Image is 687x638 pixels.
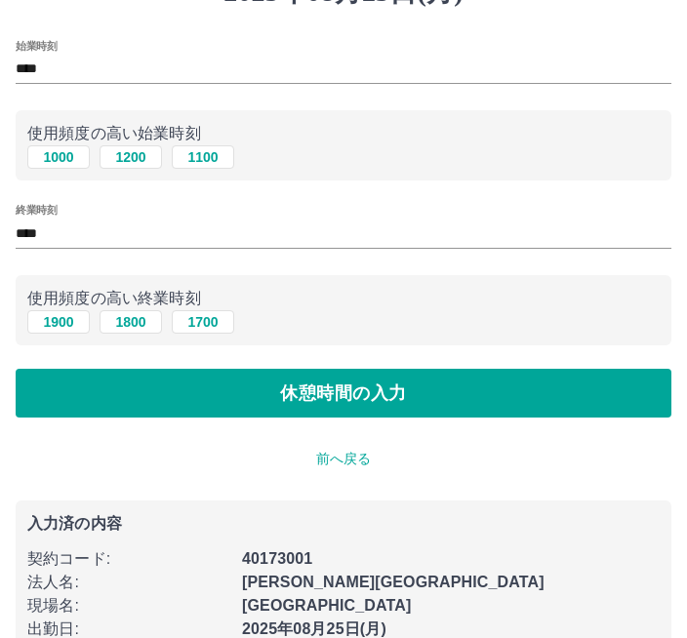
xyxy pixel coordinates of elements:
[27,516,660,532] p: 入力済の内容
[100,145,162,169] button: 1200
[27,594,230,618] p: 現場名 :
[172,145,234,169] button: 1100
[27,571,230,594] p: 法人名 :
[16,449,671,469] p: 前へ戻る
[100,310,162,334] button: 1800
[27,145,90,169] button: 1000
[242,597,412,614] b: [GEOGRAPHIC_DATA]
[242,620,386,637] b: 2025年08月25日(月)
[27,310,90,334] button: 1900
[172,310,234,334] button: 1700
[16,38,57,53] label: 始業時刻
[16,369,671,418] button: 休憩時間の入力
[27,287,660,310] p: 使用頻度の高い終業時刻
[242,574,545,590] b: [PERSON_NAME][GEOGRAPHIC_DATA]
[27,122,660,145] p: 使用頻度の高い始業時刻
[16,203,57,218] label: 終業時刻
[27,547,230,571] p: 契約コード :
[242,550,312,567] b: 40173001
